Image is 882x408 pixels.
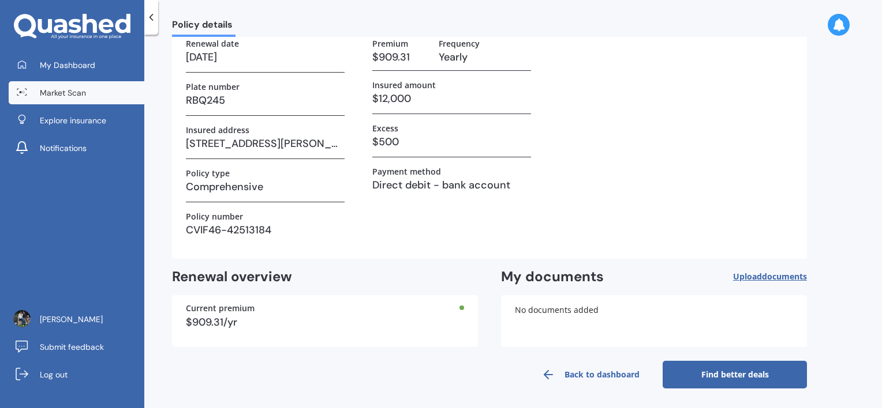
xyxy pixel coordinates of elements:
[13,310,31,327] img: ACg8ocJvpPkavi8HyPyR2qolifbo0Td4UWFwSA8aNeYPS-qv=s96-c
[439,48,531,66] h3: Yearly
[186,211,243,221] label: Policy number
[40,142,87,154] span: Notifications
[40,87,86,99] span: Market Scan
[733,272,807,281] span: Upload
[186,82,240,92] label: Plate number
[439,39,480,48] label: Frequency
[186,317,464,327] div: $909.31/yr
[9,335,144,358] a: Submit feedback
[501,268,604,286] h2: My documents
[186,92,345,109] h3: RBQ245
[372,39,408,48] label: Premium
[172,268,478,286] h2: Renewal overview
[40,369,68,380] span: Log out
[501,295,807,347] div: No documents added
[762,271,807,282] span: documents
[40,341,104,353] span: Submit feedback
[372,133,531,150] h3: $500
[663,361,807,388] a: Find better deals
[172,19,236,35] span: Policy details
[9,137,144,160] a: Notifications
[186,48,345,66] h3: [DATE]
[518,361,663,388] a: Back to dashboard
[186,221,345,239] h3: CVIF46-42513184
[9,54,144,77] a: My Dashboard
[186,304,464,312] div: Current premium
[372,176,531,194] h3: Direct debit - bank account
[9,308,144,331] a: [PERSON_NAME]
[372,48,429,66] h3: $909.31
[733,268,807,286] button: Uploaddocuments
[186,135,345,152] h3: [STREET_ADDRESS][PERSON_NAME]
[9,109,144,132] a: Explore insurance
[372,80,436,90] label: Insured amount
[372,123,398,133] label: Excess
[9,81,144,104] a: Market Scan
[186,125,249,135] label: Insured address
[186,178,345,195] h3: Comprehensive
[40,115,106,126] span: Explore insurance
[186,168,230,178] label: Policy type
[9,363,144,386] a: Log out
[186,39,239,48] label: Renewal date
[372,167,441,176] label: Payment method
[40,313,103,325] span: [PERSON_NAME]
[372,90,531,107] h3: $12,000
[40,59,95,71] span: My Dashboard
